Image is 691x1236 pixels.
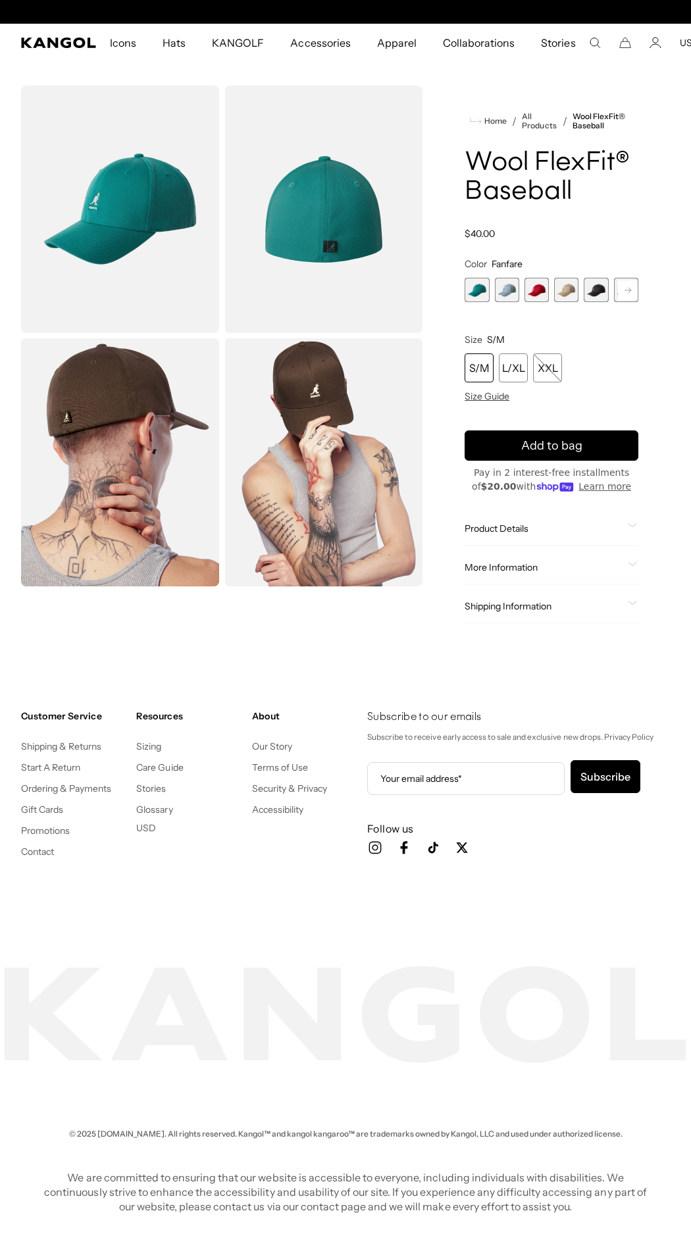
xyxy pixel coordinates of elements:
[525,278,549,302] label: Barn Red
[557,113,567,129] li: /
[650,37,661,49] a: Account
[40,1170,651,1214] p: We are committed to ensuring that our website is accessible to everyone, including individuals wi...
[571,760,640,793] button: Subscribe
[21,710,126,722] h4: Customer Service
[367,821,670,836] h3: Follow us
[589,37,601,49] summary: Search here
[136,740,161,752] a: Sizing
[465,258,487,270] span: Color
[533,353,562,382] div: XXL
[465,390,509,402] span: Size Guide
[573,112,638,130] a: Wool FlexFit® Baseball
[21,761,80,773] a: Start A Return
[21,338,219,586] img: brown
[110,24,136,62] span: Icons
[136,761,183,773] a: Care Guide
[465,600,623,612] span: Shipping Information
[21,86,219,333] img: color-fanfare
[21,825,70,837] a: Promotions
[619,37,631,49] button: Cart
[522,112,557,130] a: All Products
[136,783,166,794] a: Stories
[210,7,481,17] div: 1 of 2
[149,24,199,62] a: Hats
[21,86,422,586] product-gallery: Gallery Viewer
[465,561,623,573] span: More Information
[21,38,97,48] a: Kangol
[584,278,608,302] label: Beluga Black
[210,7,481,17] slideshow-component: Announcement bar
[252,804,303,815] a: Accessibility
[465,353,494,382] div: S/M
[367,730,670,744] p: Subscribe to receive early access to sale and exclusive new drops. Privacy Policy
[554,278,578,302] div: 4 of 17
[470,115,507,127] a: Home
[465,334,482,346] span: Size
[97,24,149,62] a: Icons
[252,710,357,722] h4: About
[443,24,515,62] span: Collaborations
[541,24,575,62] span: Stories
[21,846,54,858] a: Contact
[492,258,523,270] span: Fanfare
[614,278,638,302] label: Black
[277,24,363,62] a: Accessories
[21,804,63,815] a: Gift Cards
[525,278,549,302] div: 3 of 17
[465,149,638,207] h1: Wool FlexFit® Baseball
[364,24,430,62] a: Apparel
[377,24,417,62] span: Apparel
[210,7,481,17] div: Announcement
[212,24,264,62] span: KANGOLF
[584,278,608,302] div: 5 of 17
[252,783,328,794] a: Security & Privacy
[499,353,528,382] div: L/XL
[430,24,528,62] a: Collaborations
[367,710,670,725] h4: Subscribe to our emails
[495,278,519,302] label: Heather Blue
[136,710,241,722] h4: Resources
[465,278,489,302] label: Fanfare
[614,278,638,302] div: 6 of 17
[136,804,172,815] a: Glossary
[224,86,422,333] img: color-fanfare
[521,437,582,455] span: Add to bag
[465,228,495,240] span: $40.00
[21,783,112,794] a: Ordering & Payments
[495,278,519,302] div: 2 of 17
[482,116,507,126] span: Home
[199,24,277,62] a: KANGOLF
[252,761,308,773] a: Terms of Use
[163,24,186,62] span: Hats
[136,822,156,834] button: USD
[507,113,517,129] li: /
[528,24,588,62] a: Stories
[465,430,638,461] button: Add to bag
[252,740,292,752] a: Our Story
[465,112,638,130] nav: breadcrumbs
[21,740,102,752] a: Shipping & Returns
[487,334,505,346] span: S/M
[465,523,623,534] span: Product Details
[465,278,489,302] div: 1 of 17
[290,24,350,62] span: Accessories
[554,278,578,302] label: Beige
[224,338,422,586] img: brown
